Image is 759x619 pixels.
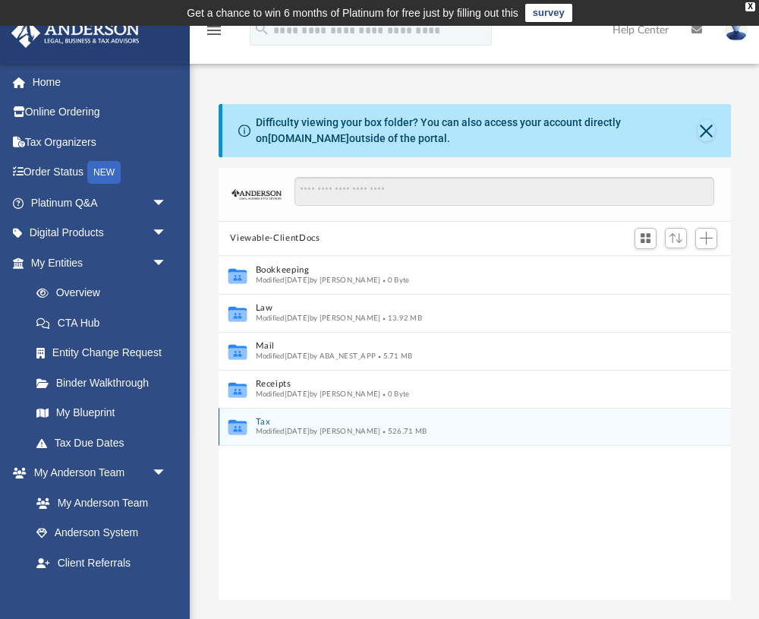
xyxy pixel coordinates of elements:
span: 5.71 MB [376,352,412,359]
a: Online Ordering [11,97,190,128]
a: My Entitiesarrow_drop_down [11,248,190,278]
img: User Pic [725,19,748,41]
span: arrow_drop_down [152,458,182,489]
input: Search files and folders [294,177,714,206]
a: Platinum Q&Aarrow_drop_down [11,188,190,218]
button: Tax [255,416,673,426]
div: Difficulty viewing your box folder? You can also access your account directly on outside of the p... [256,115,698,147]
a: CTA Hub [21,308,190,338]
button: Add [695,228,718,249]
a: My Blueprint [21,398,182,428]
button: Bookkeeping [255,265,673,275]
a: My Anderson Teamarrow_drop_down [11,458,182,488]
a: [DOMAIN_NAME] [268,132,349,144]
a: Order StatusNEW [11,157,190,188]
a: Digital Productsarrow_drop_down [11,218,190,248]
a: Tax Due Dates [21,428,190,458]
a: Client Referrals [21,548,182,578]
button: Switch to Grid View [635,228,657,249]
button: Viewable-ClientDocs [230,232,320,245]
a: My Anderson Team [21,488,175,518]
span: 526.71 MB [380,428,427,435]
a: Home [11,67,190,97]
span: Modified [DATE] by [PERSON_NAME] [255,314,380,321]
button: Receipts [255,379,673,389]
span: Modified [DATE] by ABA_NEST_APP [255,352,376,359]
span: 13.92 MB [380,314,422,321]
a: Binder Walkthrough [21,368,190,398]
a: menu [205,29,223,39]
button: Close [698,120,714,141]
span: 0 Byte [380,276,409,283]
span: arrow_drop_down [152,218,182,249]
span: Modified [DATE] by [PERSON_NAME] [255,276,380,283]
a: survey [525,4,572,22]
span: arrow_drop_down [152,248,182,279]
span: 0 Byte [380,390,409,397]
button: Mail [255,341,673,351]
button: Law [255,303,673,313]
span: Modified [DATE] by [PERSON_NAME] [255,390,380,397]
a: Entity Change Request [21,338,190,368]
div: close [745,2,755,11]
button: Sort [665,228,688,248]
div: Get a chance to win 6 months of Platinum for free just by filling out this [187,4,518,22]
a: Tax Organizers [11,127,190,157]
span: arrow_drop_down [152,188,182,219]
div: grid [219,256,731,602]
div: NEW [87,161,121,184]
span: Modified [DATE] by [PERSON_NAME] [255,428,380,435]
i: search [254,21,270,37]
img: Anderson Advisors Platinum Portal [7,18,144,48]
a: Anderson System [21,518,182,548]
a: Overview [21,278,190,308]
i: menu [205,21,223,39]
